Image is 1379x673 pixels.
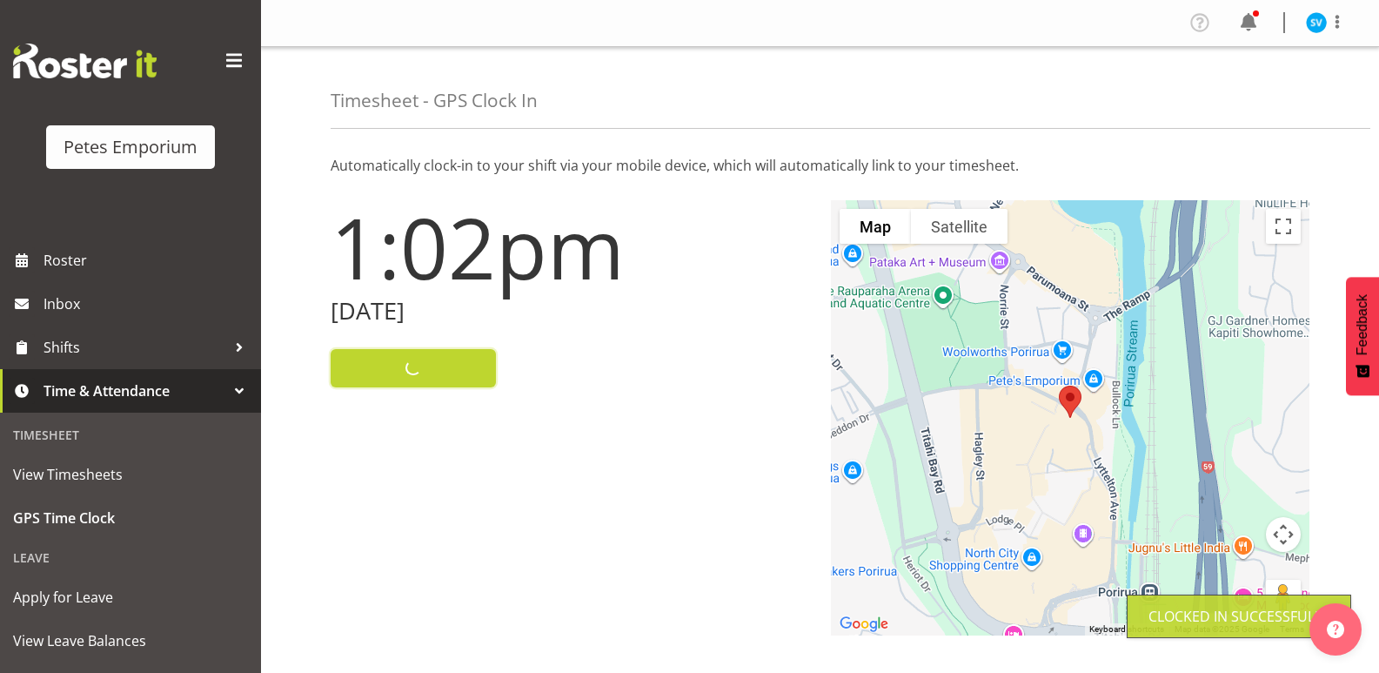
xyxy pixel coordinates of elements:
[1266,517,1301,552] button: Map camera controls
[1346,277,1379,395] button: Feedback - Show survey
[1089,623,1164,636] button: Keyboard shortcuts
[331,91,538,111] h4: Timesheet - GPS Clock In
[4,540,257,575] div: Leave
[1148,606,1329,627] div: Clocked in Successfully
[13,44,157,78] img: Rosterit website logo
[331,200,810,294] h1: 1:02pm
[44,247,252,273] span: Roster
[13,584,248,610] span: Apply for Leave
[13,461,248,488] span: View Timesheets
[835,613,893,636] img: Google
[331,155,1309,176] p: Automatically clock-in to your shift via your mobile device, which will automatically link to you...
[4,496,257,540] a: GPS Time Clock
[13,628,248,654] span: View Leave Balances
[1306,12,1327,33] img: sasha-vandervalk6911.jpg
[1266,209,1301,244] button: Toggle fullscreen view
[64,134,197,160] div: Petes Emporium
[44,378,226,404] span: Time & Attendance
[835,613,893,636] a: Open this area in Google Maps (opens a new window)
[4,575,257,619] a: Apply for Leave
[911,209,1007,244] button: Show satellite imagery
[1355,294,1370,355] span: Feedback
[44,291,252,317] span: Inbox
[331,298,810,325] h2: [DATE]
[1266,580,1301,615] button: Drag Pegman onto the map to open Street View
[44,334,226,360] span: Shifts
[840,209,911,244] button: Show street map
[13,505,248,531] span: GPS Time Clock
[4,619,257,663] a: View Leave Balances
[1327,621,1344,638] img: help-xxl-2.png
[4,453,257,496] a: View Timesheets
[4,417,257,453] div: Timesheet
